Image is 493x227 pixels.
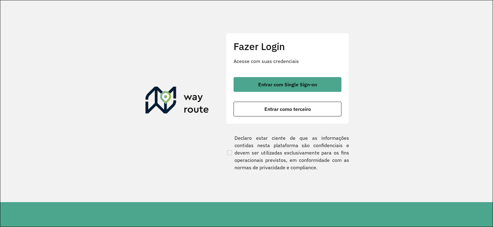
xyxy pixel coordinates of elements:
[145,87,209,116] img: Roteirizador AmbevTech
[258,82,317,87] span: Entrar com Single Sign-on
[234,77,341,92] button: button
[234,41,341,52] h2: Fazer Login
[234,57,341,65] p: Acesse com suas credenciais
[234,102,341,116] button: button
[264,107,311,112] span: Entrar como terceiro
[226,134,349,171] label: Declaro estar ciente de que as informações contidas nesta plataforma são confidenciais e devem se...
